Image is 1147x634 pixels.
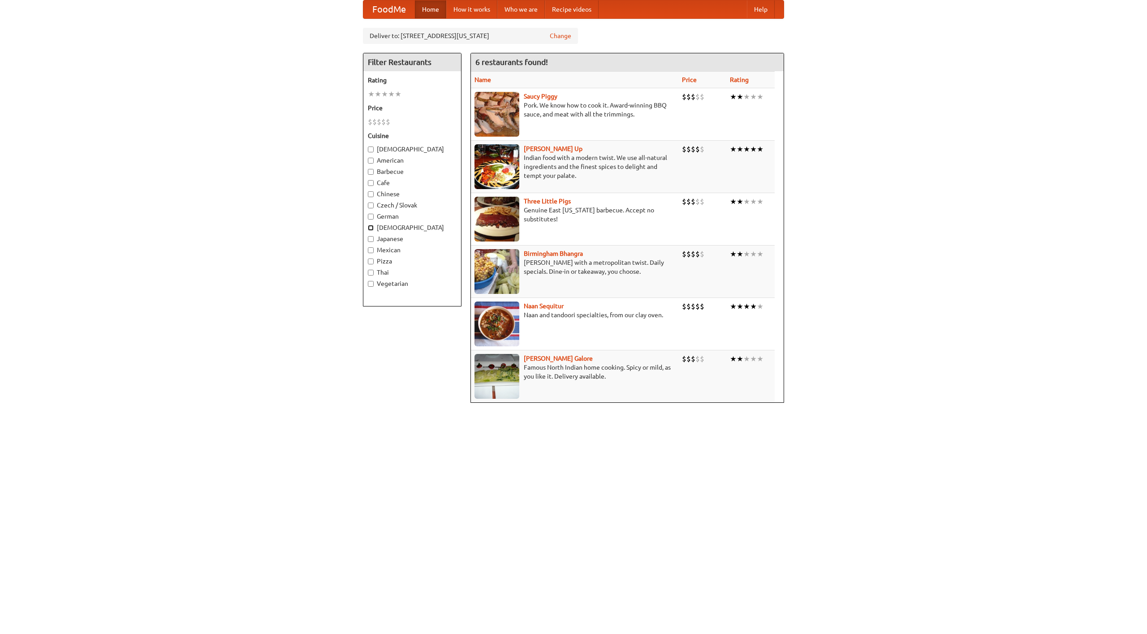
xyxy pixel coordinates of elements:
[368,223,457,232] label: [DEMOGRAPHIC_DATA]
[686,354,691,364] li: $
[695,92,700,102] li: $
[474,249,519,294] img: bhangra.jpg
[368,257,457,266] label: Pizza
[368,201,457,210] label: Czech / Slovak
[730,144,737,154] li: ★
[368,131,457,140] h5: Cuisine
[700,144,704,154] li: $
[757,144,763,154] li: ★
[695,144,700,154] li: $
[686,197,691,207] li: $
[474,311,675,319] p: Naan and tandoori specialties, from our clay oven.
[368,246,457,254] label: Mexican
[524,250,583,257] a: Birmingham Bhangra
[700,354,704,364] li: $
[474,144,519,189] img: curryup.jpg
[750,144,757,154] li: ★
[743,302,750,311] li: ★
[524,355,593,362] a: [PERSON_NAME] Galore
[497,0,545,18] a: Who we are
[730,92,737,102] li: ★
[381,89,388,99] li: ★
[368,76,457,85] h5: Rating
[474,354,519,399] img: currygalore.jpg
[368,178,457,187] label: Cafe
[368,158,374,164] input: American
[700,92,704,102] li: $
[730,76,749,83] a: Rating
[682,302,686,311] li: $
[368,117,372,127] li: $
[375,89,381,99] li: ★
[474,76,491,83] a: Name
[737,144,743,154] li: ★
[368,203,374,208] input: Czech / Slovak
[363,28,578,44] div: Deliver to: [STREET_ADDRESS][US_STATE]
[691,302,695,311] li: $
[691,92,695,102] li: $
[363,53,461,71] h4: Filter Restaurants
[737,249,743,259] li: ★
[686,144,691,154] li: $
[446,0,497,18] a: How it works
[368,104,457,112] h5: Price
[686,302,691,311] li: $
[691,354,695,364] li: $
[686,92,691,102] li: $
[737,302,743,311] li: ★
[377,117,381,127] li: $
[368,270,374,276] input: Thai
[682,354,686,364] li: $
[750,249,757,259] li: ★
[524,198,571,205] b: Three Little Pigs
[363,0,415,18] a: FoodMe
[524,145,582,152] a: [PERSON_NAME] Up
[545,0,599,18] a: Recipe videos
[737,92,743,102] li: ★
[730,302,737,311] li: ★
[368,191,374,197] input: Chinese
[474,101,675,119] p: Pork. We know how to cook it. Award-winning BBQ sauce, and meat with all the trimmings.
[691,144,695,154] li: $
[550,31,571,40] a: Change
[372,117,377,127] li: $
[368,281,374,287] input: Vegetarian
[368,214,374,220] input: German
[368,259,374,264] input: Pizza
[730,354,737,364] li: ★
[368,268,457,277] label: Thai
[395,89,401,99] li: ★
[524,302,564,310] a: Naan Sequitur
[700,249,704,259] li: $
[524,93,557,100] a: Saucy Piggy
[381,117,386,127] li: $
[700,302,704,311] li: $
[368,167,457,176] label: Barbecue
[695,302,700,311] li: $
[757,249,763,259] li: ★
[474,363,675,381] p: Famous North Indian home cooking. Spicy or mild, as you like it. Delivery available.
[750,92,757,102] li: ★
[368,147,374,152] input: [DEMOGRAPHIC_DATA]
[368,212,457,221] label: German
[682,76,697,83] a: Price
[368,234,457,243] label: Japanese
[743,354,750,364] li: ★
[368,180,374,186] input: Cafe
[368,145,457,154] label: [DEMOGRAPHIC_DATA]
[750,354,757,364] li: ★
[368,279,457,288] label: Vegetarian
[368,156,457,165] label: American
[386,117,390,127] li: $
[737,197,743,207] li: ★
[700,197,704,207] li: $
[474,92,519,137] img: saucy.jpg
[474,258,675,276] p: [PERSON_NAME] with a metropolitan twist. Daily specials. Dine-in or takeaway, you choose.
[730,197,737,207] li: ★
[388,89,395,99] li: ★
[757,92,763,102] li: ★
[474,302,519,346] img: naansequitur.jpg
